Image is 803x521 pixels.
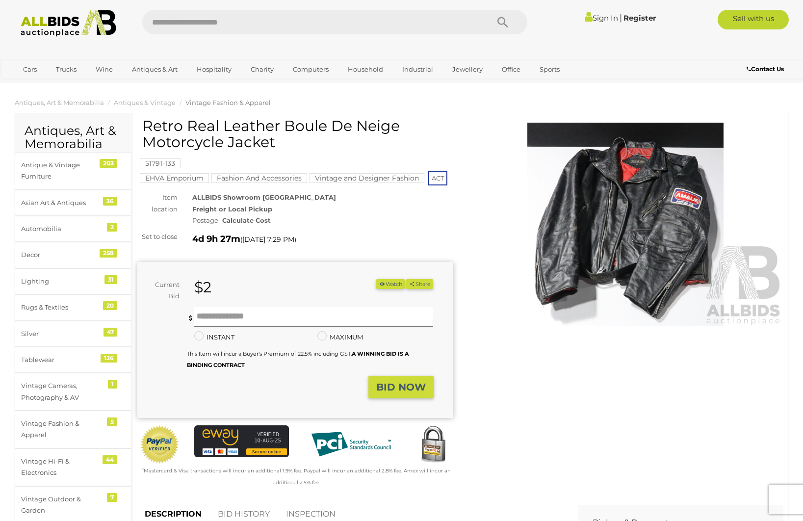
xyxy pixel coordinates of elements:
[142,118,451,150] h1: Retro Real Leather Boule De Neige Motorcycle Jacket
[15,321,132,347] a: Silver 47
[140,425,180,464] img: Official PayPal Seal
[21,223,102,234] div: Automobilia
[17,61,43,78] a: Cars
[21,354,102,365] div: Tablewear
[15,216,132,242] a: Automobilia 2
[286,61,335,78] a: Computers
[15,152,132,190] a: Antique & Vintage Furniture 203
[310,174,424,182] a: Vintage and Designer Fashion
[187,350,409,368] b: A WINNING BID IS A BINDING CONTRACT
[242,235,294,244] span: [DATE] 7:29 PM
[108,380,117,389] div: 1
[192,234,240,244] strong: 4d 9h 27m
[21,328,102,339] div: Silver
[533,61,566,78] a: Sports
[376,279,405,289] li: Watch this item
[103,197,117,206] div: 36
[140,173,209,183] mark: EHVA Emporium
[194,278,211,296] strong: $2
[211,174,307,182] a: Fashion And Accessories
[15,411,132,448] a: Vintage Fashion & Apparel 5
[21,276,102,287] div: Lighting
[304,425,398,463] img: PCI DSS compliant
[137,279,187,302] div: Current Bid
[211,173,307,183] mark: Fashion And Accessories
[21,380,102,403] div: Vintage Cameras, Photography & AV
[406,279,433,289] button: Share
[15,448,132,486] a: Vintage Hi-Fi & Electronics 44
[21,494,102,517] div: Vintage Outdoor & Garden
[192,215,453,226] div: Postage -
[21,418,102,441] div: Vintage Fashion & Apparel
[317,332,363,343] label: MAXIMUM
[341,61,389,78] a: Household
[104,275,117,284] div: 31
[194,425,289,457] img: eWAY Payment Gateway
[15,268,132,294] a: Lighting 31
[140,174,209,182] a: EHVA Emporium
[396,61,440,78] a: Industrial
[130,231,185,242] div: Set to close
[17,78,99,94] a: [GEOGRAPHIC_DATA]
[15,347,132,373] a: Tablewear 126
[21,456,102,479] div: Vintage Hi-Fi & Electronics
[21,159,102,182] div: Antique & Vintage Furniture
[21,249,102,260] div: Decor
[126,61,184,78] a: Antiques & Art
[100,249,117,258] div: 258
[222,216,271,224] strong: Calculate Cost
[468,123,784,326] img: Retro Real Leather Boule De Neige Motorcycle Jacket
[103,455,117,464] div: 44
[718,10,789,29] a: Sell with us
[240,235,296,243] span: ( )
[89,61,119,78] a: Wine
[101,354,117,363] div: 126
[187,350,409,368] small: This Item will incur a Buyer's Premium of 22.5% including GST.
[747,64,786,75] a: Contact Us
[103,301,117,310] div: 20
[585,13,618,23] a: Sign In
[15,190,132,216] a: Asian Art & Antiques 36
[310,173,424,183] mark: Vintage and Designer Fashion
[192,205,272,213] strong: Freight or Local Pickup
[623,13,656,23] a: Register
[104,328,117,337] div: 47
[747,65,784,73] b: Contact Us
[368,376,434,399] button: BID NOW
[185,99,271,106] a: Vintage Fashion & Apparel
[376,381,426,393] strong: BID NOW
[244,61,280,78] a: Charity
[428,171,447,185] span: ACT
[25,124,122,151] h2: Antiques, Art & Memorabilia
[15,373,132,411] a: Vintage Cameras, Photography & AV 1
[21,302,102,313] div: Rugs & Textiles
[130,192,185,215] div: Item location
[194,332,234,343] label: INSTANT
[114,99,176,106] a: Antiques & Vintage
[478,10,527,34] button: Search
[100,159,117,168] div: 203
[107,417,117,426] div: 5
[376,279,405,289] button: Watch
[192,193,336,201] strong: ALLBIDS Showroom [GEOGRAPHIC_DATA]
[140,159,181,167] a: 51791-133
[620,12,622,23] span: |
[446,61,489,78] a: Jewellery
[142,468,451,485] small: Mastercard & Visa transactions will incur an additional 1.9% fee. Paypal will incur an additional...
[15,242,132,268] a: Decor 258
[15,294,132,320] a: Rugs & Textiles 20
[107,223,117,232] div: 2
[15,99,104,106] a: Antiques, Art & Memorabilia
[414,425,453,465] img: Secured by Rapid SSL
[495,61,527,78] a: Office
[190,61,238,78] a: Hospitality
[21,197,102,208] div: Asian Art & Antiques
[15,10,122,37] img: Allbids.com.au
[50,61,83,78] a: Trucks
[107,493,117,502] div: 7
[140,158,181,168] mark: 51791-133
